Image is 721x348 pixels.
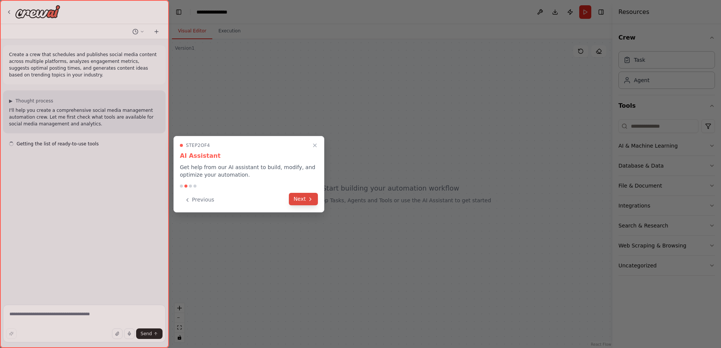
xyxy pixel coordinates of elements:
button: Close walkthrough [310,141,319,150]
button: Hide left sidebar [173,7,184,17]
h3: AI Assistant [180,151,318,160]
p: Get help from our AI assistant to build, modify, and optimize your automation. [180,163,318,179]
button: Previous [180,194,219,206]
span: Step 2 of 4 [186,142,210,148]
button: Next [289,193,318,205]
